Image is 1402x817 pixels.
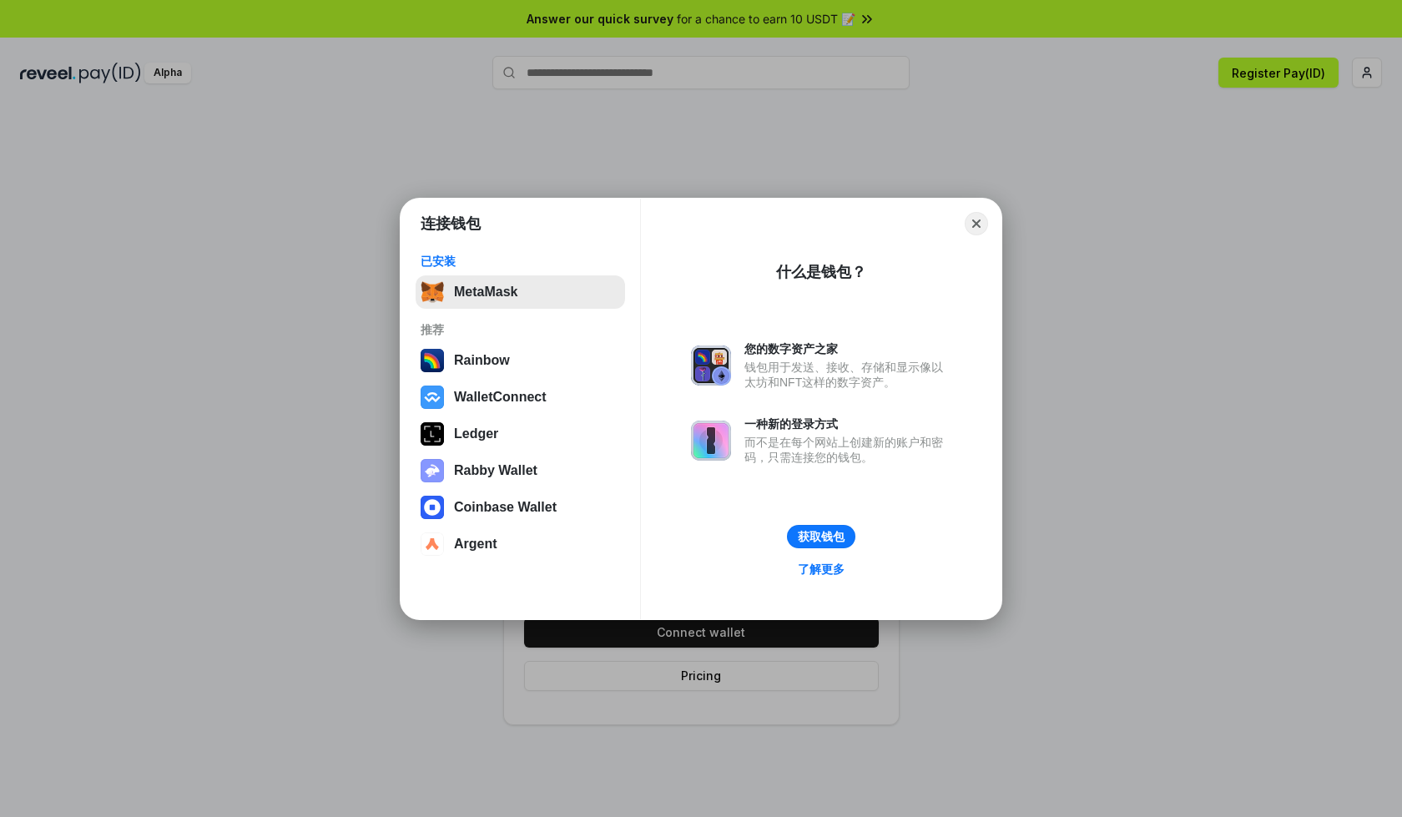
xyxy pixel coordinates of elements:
[691,421,731,461] img: svg+xml,%3Csvg%20xmlns%3D%22http%3A%2F%2Fwww.w3.org%2F2000%2Fsvg%22%20fill%3D%22none%22%20viewBox...
[416,417,625,451] button: Ledger
[416,527,625,561] button: Argent
[788,558,855,580] a: 了解更多
[421,280,444,304] img: svg+xml,%3Csvg%20fill%3D%22none%22%20height%3D%2233%22%20viewBox%3D%220%200%2035%2033%22%20width%...
[691,345,731,386] img: svg+xml,%3Csvg%20xmlns%3D%22http%3A%2F%2Fwww.w3.org%2F2000%2Fsvg%22%20fill%3D%22none%22%20viewBox...
[776,262,866,282] div: 什么是钱包？
[416,275,625,309] button: MetaMask
[454,390,547,405] div: WalletConnect
[421,322,620,337] div: 推荐
[454,463,537,478] div: Rabby Wallet
[744,435,951,465] div: 而不是在每个网站上创建新的账户和密码，只需连接您的钱包。
[416,344,625,377] button: Rainbow
[454,426,498,441] div: Ledger
[787,525,855,548] button: 获取钱包
[798,529,845,544] div: 获取钱包
[421,422,444,446] img: svg+xml,%3Csvg%20xmlns%3D%22http%3A%2F%2Fwww.w3.org%2F2000%2Fsvg%22%20width%3D%2228%22%20height%3...
[416,381,625,414] button: WalletConnect
[421,496,444,519] img: svg+xml,%3Csvg%20width%3D%2228%22%20height%3D%2228%22%20viewBox%3D%220%200%2028%2028%22%20fill%3D...
[421,254,620,269] div: 已安装
[454,285,517,300] div: MetaMask
[454,353,510,368] div: Rainbow
[454,537,497,552] div: Argent
[416,491,625,524] button: Coinbase Wallet
[421,459,444,482] img: svg+xml,%3Csvg%20xmlns%3D%22http%3A%2F%2Fwww.w3.org%2F2000%2Fsvg%22%20fill%3D%22none%22%20viewBox...
[798,562,845,577] div: 了解更多
[454,500,557,515] div: Coinbase Wallet
[421,386,444,409] img: svg+xml,%3Csvg%20width%3D%2228%22%20height%3D%2228%22%20viewBox%3D%220%200%2028%2028%22%20fill%3D...
[421,349,444,372] img: svg+xml,%3Csvg%20width%3D%22120%22%20height%3D%22120%22%20viewBox%3D%220%200%20120%20120%22%20fil...
[744,416,951,431] div: 一种新的登录方式
[421,214,481,234] h1: 连接钱包
[744,341,951,356] div: 您的数字资产之家
[421,532,444,556] img: svg+xml,%3Csvg%20width%3D%2228%22%20height%3D%2228%22%20viewBox%3D%220%200%2028%2028%22%20fill%3D...
[965,212,988,235] button: Close
[416,454,625,487] button: Rabby Wallet
[744,360,951,390] div: 钱包用于发送、接收、存储和显示像以太坊和NFT这样的数字资产。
